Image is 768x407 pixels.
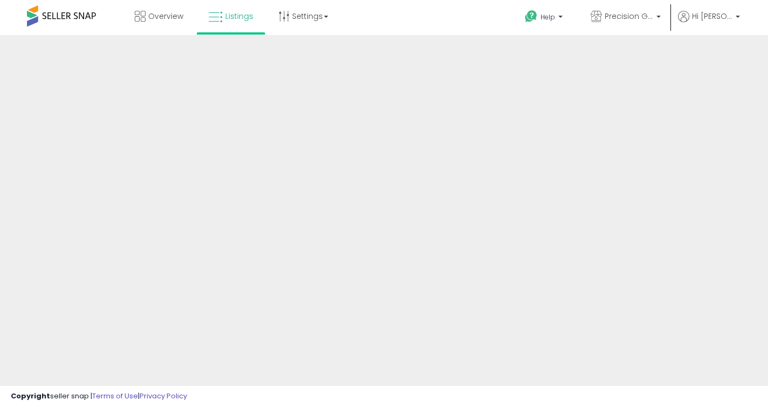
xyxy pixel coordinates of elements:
span: Hi [PERSON_NAME] [692,11,732,22]
span: Precision Gear Pro [605,11,653,22]
strong: Copyright [11,391,50,401]
div: seller snap | | [11,391,187,402]
span: Overview [148,11,183,22]
span: Listings [225,11,253,22]
a: Terms of Use [92,391,138,401]
i: Get Help [524,10,538,23]
a: Help [516,2,573,35]
a: Hi [PERSON_NAME] [678,11,740,35]
span: Help [541,12,555,22]
a: Privacy Policy [140,391,187,401]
